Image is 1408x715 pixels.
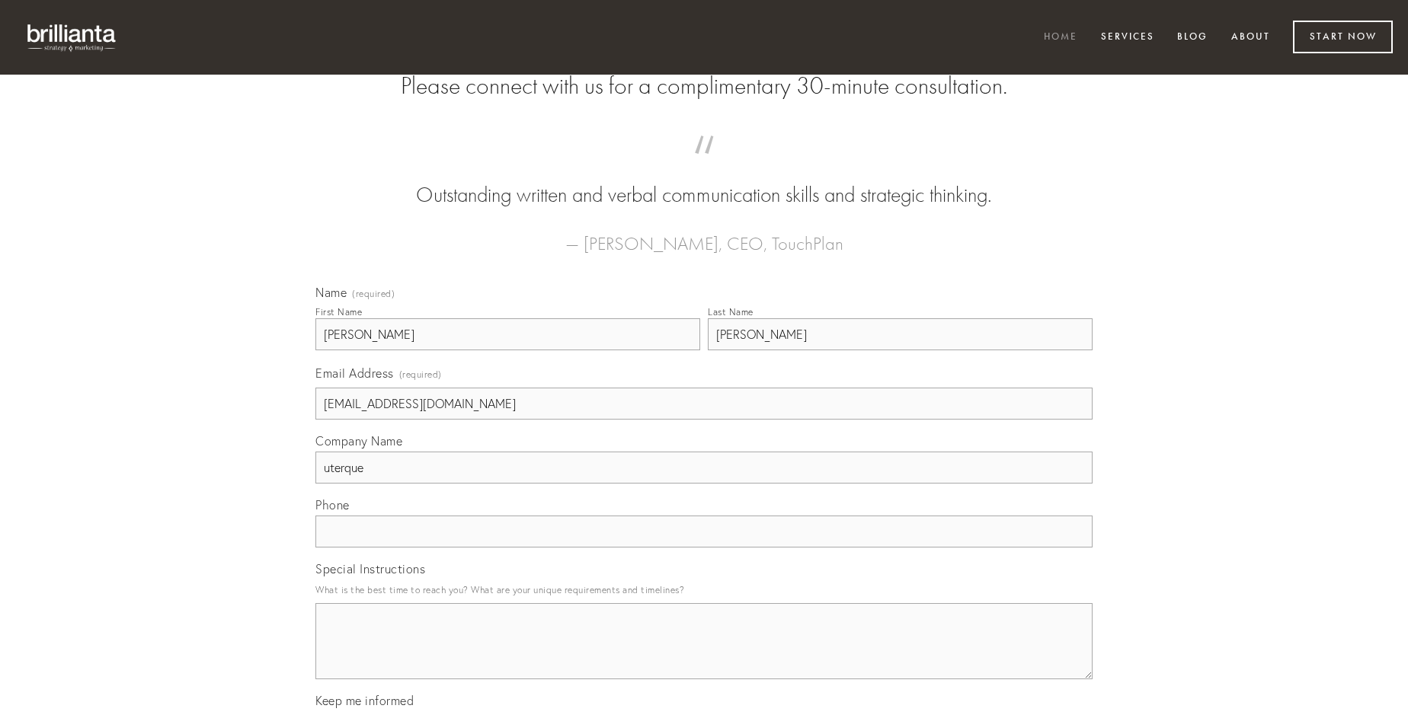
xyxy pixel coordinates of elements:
[315,365,394,381] span: Email Address
[1167,25,1218,50] a: Blog
[1221,25,1280,50] a: About
[15,15,130,59] img: brillianta - research, strategy, marketing
[340,210,1068,259] figcaption: — [PERSON_NAME], CEO, TouchPlan
[708,306,754,318] div: Last Name
[315,693,414,708] span: Keep me informed
[315,285,347,300] span: Name
[1293,21,1393,53] a: Start Now
[315,561,425,576] span: Special Instructions
[315,72,1093,101] h2: Please connect with us for a complimentary 30-minute consultation.
[315,579,1093,600] p: What is the best time to reach you? What are your unique requirements and timelines?
[315,497,350,512] span: Phone
[315,433,402,448] span: Company Name
[352,289,395,298] span: (required)
[1091,25,1164,50] a: Services
[340,151,1068,210] blockquote: Outstanding written and verbal communication skills and strategic thinking.
[315,306,362,318] div: First Name
[340,151,1068,180] span: “
[399,364,442,385] span: (required)
[1034,25,1087,50] a: Home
